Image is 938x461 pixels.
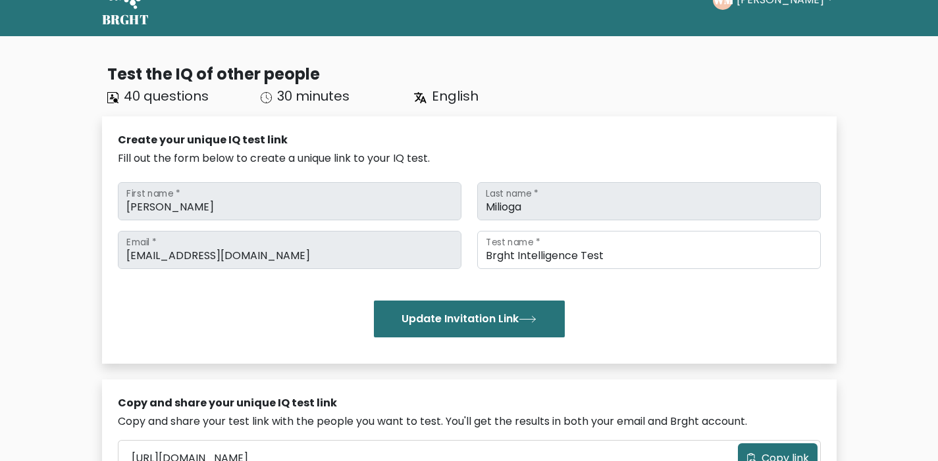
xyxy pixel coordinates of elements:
[124,87,209,105] span: 40 questions
[118,182,461,220] input: First name
[118,132,821,148] div: Create your unique IQ test link
[374,301,565,337] button: Update Invitation Link
[477,182,821,220] input: Last name
[477,231,821,269] input: Test name
[118,395,821,411] div: Copy and share your unique IQ test link
[277,87,350,105] span: 30 minutes
[102,12,149,28] h5: BRGHT
[118,151,821,166] div: Fill out the form below to create a unique link to your IQ test.
[107,62,837,86] div: Test the IQ of other people
[118,414,821,429] div: Copy and share your test link with the people you want to test. You'll get the results in both yo...
[432,87,479,105] span: English
[118,231,461,269] input: Email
